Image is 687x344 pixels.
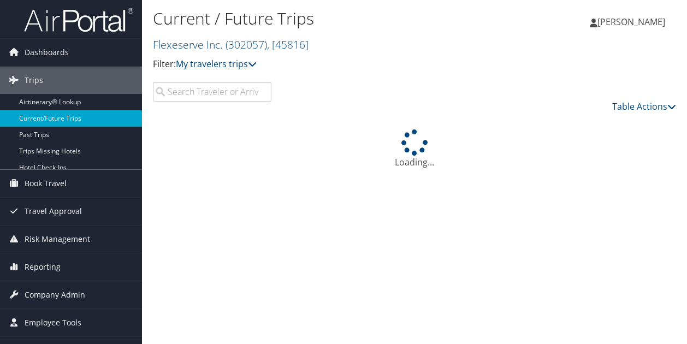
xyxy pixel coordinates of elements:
[25,67,43,94] span: Trips
[590,5,676,38] a: [PERSON_NAME]
[226,37,267,52] span: ( 302057 )
[25,226,90,253] span: Risk Management
[25,309,81,336] span: Employee Tools
[153,57,502,72] p: Filter:
[153,37,309,52] a: Flexeserve Inc.
[25,281,85,309] span: Company Admin
[25,198,82,225] span: Travel Approval
[24,7,133,33] img: airportal-logo.png
[153,7,502,30] h1: Current / Future Trips
[176,58,257,70] a: My travelers trips
[25,39,69,66] span: Dashboards
[153,82,271,102] input: Search Traveler or Arrival City
[25,170,67,197] span: Book Travel
[267,37,309,52] span: , [ 45816 ]
[153,129,676,169] div: Loading...
[612,100,676,112] a: Table Actions
[597,16,665,28] span: [PERSON_NAME]
[25,253,61,281] span: Reporting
